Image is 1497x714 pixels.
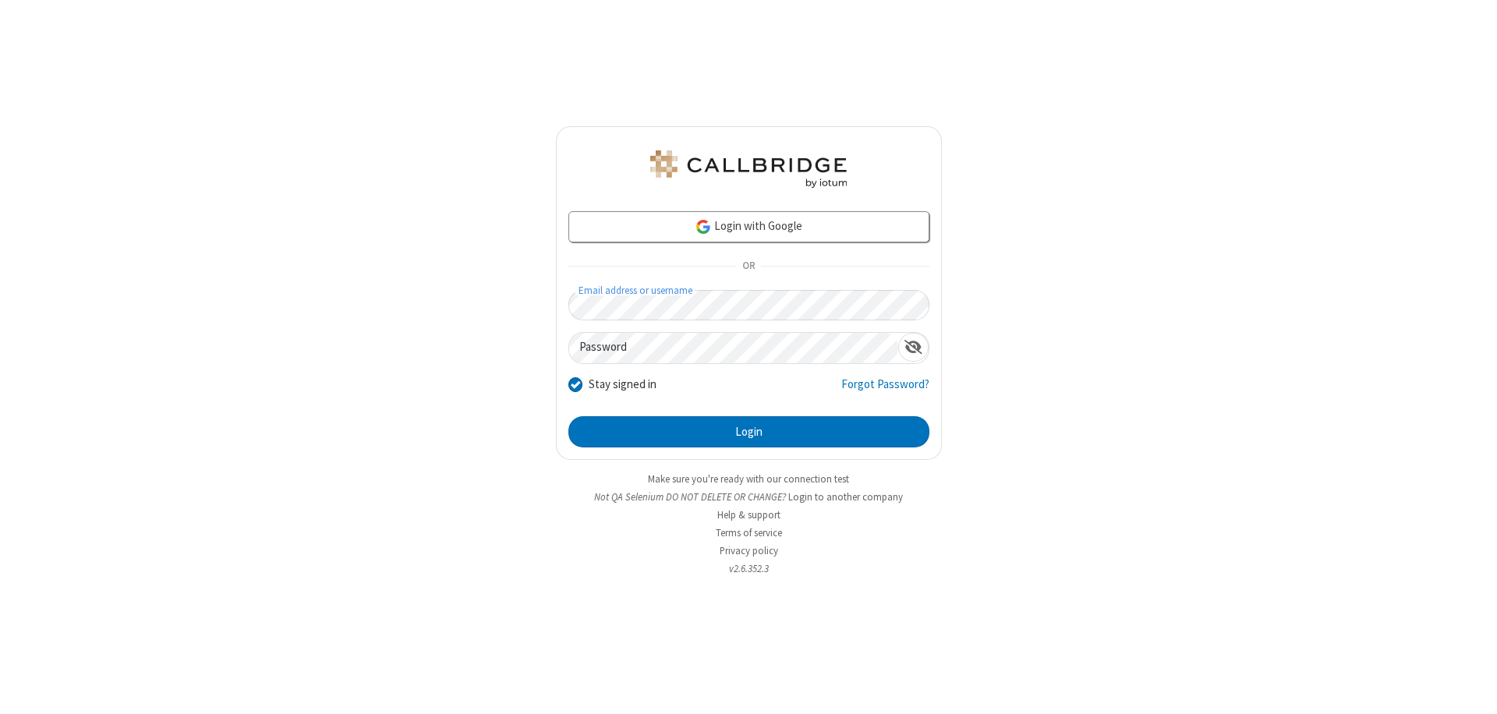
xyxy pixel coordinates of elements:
input: Password [569,333,898,363]
a: Login with Google [568,211,929,242]
li: v2.6.352.3 [556,561,942,576]
div: Show password [898,333,929,362]
a: Make sure you're ready with our connection test [648,472,849,486]
label: Stay signed in [589,376,656,394]
a: Help & support [717,508,780,521]
a: Forgot Password? [841,376,929,405]
span: OR [736,256,761,277]
input: Email address or username [568,290,929,320]
button: Login to another company [788,490,903,504]
a: Privacy policy [720,544,778,557]
img: google-icon.png [695,218,712,235]
li: Not QA Selenium DO NOT DELETE OR CHANGE? [556,490,942,504]
a: Terms of service [716,526,782,539]
img: QA Selenium DO NOT DELETE OR CHANGE [647,150,850,188]
button: Login [568,416,929,447]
